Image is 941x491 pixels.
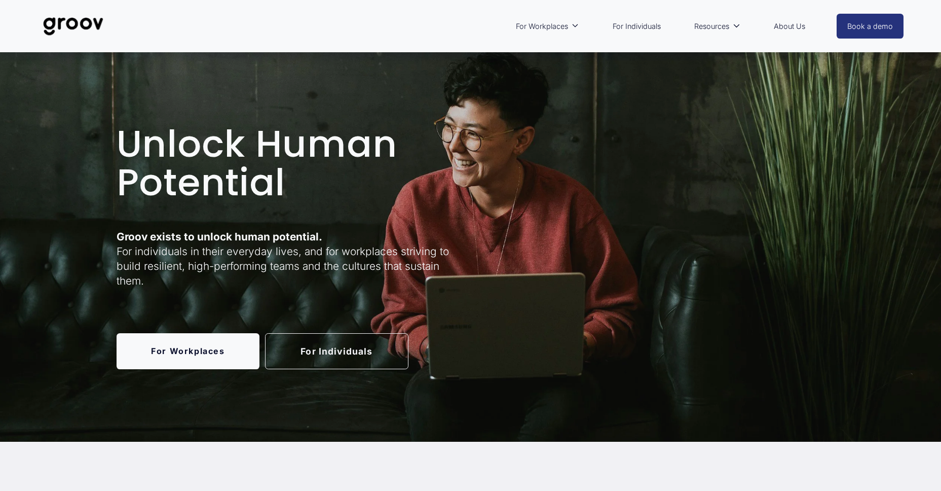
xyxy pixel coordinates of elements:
span: Resources [694,20,729,33]
a: For Individuals [608,15,666,38]
span: For Workplaces [516,20,568,33]
a: For Individuals [265,333,408,369]
a: folder dropdown [511,15,584,38]
a: About Us [769,15,810,38]
p: For individuals in their everyday lives, and for workplaces striving to build resilient, high-per... [117,229,468,289]
h1: Unlock Human Potential [117,125,468,201]
a: For Workplaces [117,333,260,369]
a: Book a demo [837,14,904,39]
a: folder dropdown [689,15,745,38]
img: Groov | Unlock Human Potential at Work and in Life [37,10,109,43]
strong: Groov exists to unlock human potential. [117,230,322,243]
